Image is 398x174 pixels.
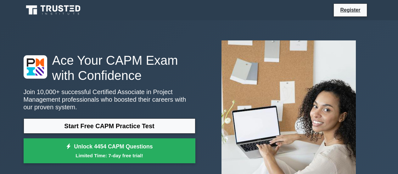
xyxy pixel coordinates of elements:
a: Start Free CAPM Practice Test [24,118,195,134]
h1: Ace Your CAPM Exam with Confidence [24,53,195,83]
p: Join 10,000+ successful Certified Associate in Project Management professionals who boosted their... [24,88,195,111]
a: Register [336,6,364,14]
small: Limited Time: 7-day free trial! [31,152,188,159]
a: Unlock 4454 CAPM QuestionsLimited Time: 7-day free trial! [24,138,195,164]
